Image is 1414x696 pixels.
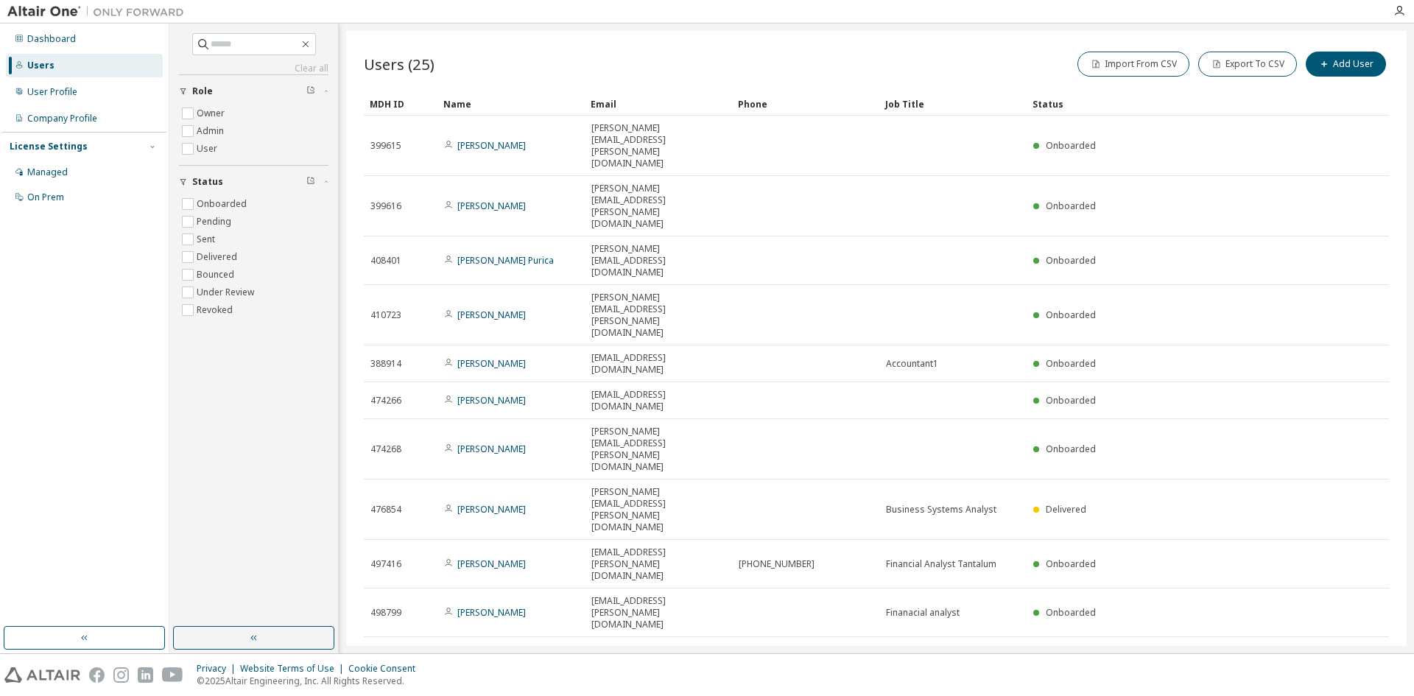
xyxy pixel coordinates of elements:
img: altair_logo.svg [4,667,80,683]
button: Add User [1306,52,1386,77]
label: Sent [197,231,218,248]
div: Users [27,60,54,71]
label: User [197,140,220,158]
div: Privacy [197,663,240,675]
span: Onboarded [1046,139,1096,152]
span: [PERSON_NAME][EMAIL_ADDRESS][PERSON_NAME][DOMAIN_NAME] [591,122,725,169]
img: Altair One [7,4,191,19]
span: [PERSON_NAME][EMAIL_ADDRESS][PERSON_NAME][DOMAIN_NAME] [591,426,725,473]
span: [PERSON_NAME][EMAIL_ADDRESS][PERSON_NAME][DOMAIN_NAME] [591,486,725,533]
div: Cookie Consent [348,663,424,675]
label: Onboarded [197,195,250,213]
span: 474266 [370,395,401,407]
div: Managed [27,166,68,178]
label: Admin [197,122,227,140]
span: 474268 [370,443,401,455]
span: 388914 [370,358,401,370]
span: [PERSON_NAME][EMAIL_ADDRESS][PERSON_NAME][DOMAIN_NAME] [591,292,725,339]
span: [EMAIL_ADDRESS][PERSON_NAME][DOMAIN_NAME] [591,595,725,630]
div: Company Profile [27,113,97,124]
span: Onboarded [1046,357,1096,370]
span: Onboarded [1046,443,1096,455]
span: Clear filter [306,176,315,188]
a: [PERSON_NAME] [457,139,526,152]
span: 476854 [370,504,401,516]
span: [EMAIL_ADDRESS][DOMAIN_NAME] [591,352,725,376]
span: [EMAIL_ADDRESS][DOMAIN_NAME] [591,389,725,412]
button: Export To CSV [1198,52,1297,77]
div: Status [1033,92,1312,116]
button: Import From CSV [1077,52,1189,77]
a: [PERSON_NAME] [457,503,526,516]
span: Onboarded [1046,606,1096,619]
span: Delivered [1046,503,1086,516]
div: MDH ID [370,92,432,116]
span: Onboarded [1046,309,1096,321]
div: Email [591,92,726,116]
span: Clear filter [306,85,315,97]
span: [PERSON_NAME][EMAIL_ADDRESS][PERSON_NAME][DOMAIN_NAME] [591,183,725,230]
label: Delivered [197,248,240,266]
label: Owner [197,105,228,122]
span: 498799 [370,607,401,619]
button: Role [179,75,328,108]
div: User Profile [27,86,77,98]
a: [PERSON_NAME] [457,394,526,407]
a: [PERSON_NAME] [457,200,526,212]
span: 408401 [370,255,401,267]
img: facebook.svg [89,667,105,683]
a: [PERSON_NAME] [457,357,526,370]
a: [PERSON_NAME] Purica [457,254,554,267]
span: Financial Analyst Tantalum [886,558,996,570]
span: 497416 [370,558,401,570]
a: [PERSON_NAME] [457,443,526,455]
span: Business Systems Analyst [886,504,996,516]
a: Clear all [179,63,328,74]
span: 399615 [370,140,401,152]
a: [PERSON_NAME] [457,606,526,619]
span: 410723 [370,309,401,321]
img: instagram.svg [113,667,129,683]
div: Name [443,92,579,116]
span: Users (25) [364,54,435,74]
label: Under Review [197,284,257,301]
button: Status [179,166,328,198]
div: Job Title [885,92,1021,116]
label: Revoked [197,301,236,319]
span: Finanacial analyst [886,607,960,619]
span: [PERSON_NAME][EMAIL_ADDRESS][DOMAIN_NAME] [591,243,725,278]
img: youtube.svg [162,667,183,683]
a: [PERSON_NAME] [457,309,526,321]
p: © 2025 Altair Engineering, Inc. All Rights Reserved. [197,675,424,687]
label: Pending [197,213,234,231]
a: [PERSON_NAME] [457,558,526,570]
span: Role [192,85,213,97]
span: 399616 [370,200,401,212]
img: linkedin.svg [138,667,153,683]
div: Website Terms of Use [240,663,348,675]
span: [EMAIL_ADDRESS][PERSON_NAME][DOMAIN_NAME] [591,546,725,582]
span: [PHONE_NUMBER] [739,558,815,570]
div: Phone [738,92,873,116]
div: On Prem [27,191,64,203]
span: Onboarded [1046,394,1096,407]
span: Onboarded [1046,254,1096,267]
span: Status [192,176,223,188]
div: Dashboard [27,33,76,45]
div: License Settings [10,141,88,152]
span: Onboarded [1046,200,1096,212]
span: Accountant1 [886,358,938,370]
label: Bounced [197,266,237,284]
span: Onboarded [1046,558,1096,570]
